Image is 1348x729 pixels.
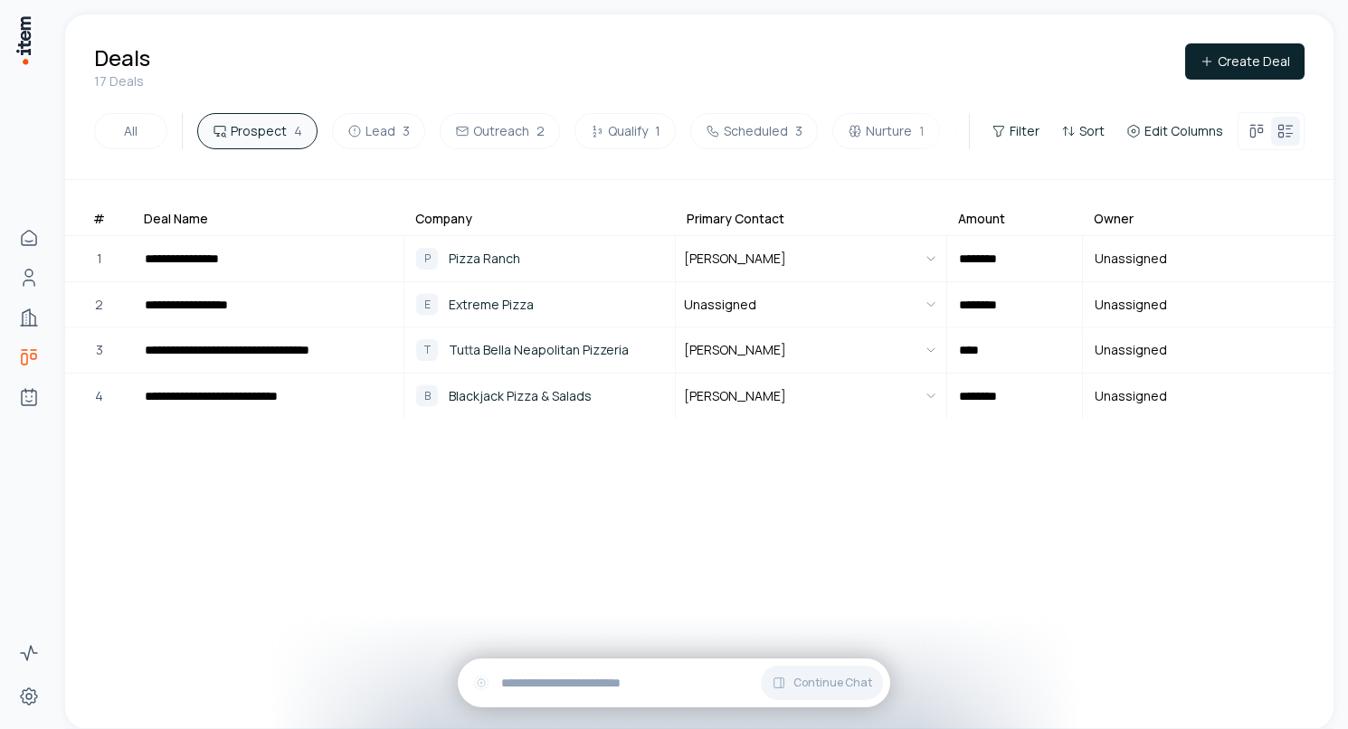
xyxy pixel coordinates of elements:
[416,339,438,361] div: T
[793,676,872,690] span: Continue Chat
[761,666,883,700] button: Continue Chat
[11,299,47,336] a: Companies
[96,340,103,360] span: 3
[405,328,674,372] a: TTutta Bella Neapolitan Pizzeria
[94,43,150,72] h1: Deals
[536,122,545,140] span: 2
[655,122,660,140] span: 1
[1010,122,1039,140] span: Filter
[1079,122,1105,140] span: Sort
[984,118,1047,144] button: Filter
[795,122,802,140] span: 3
[1084,238,1178,279] span: Unassigned
[403,122,410,140] span: 3
[14,14,33,66] img: Item Brain Logo
[405,283,674,327] a: EExtreme Pizza
[1144,122,1223,140] span: Edit Columns
[690,113,818,149] button: Scheduled3
[94,113,167,149] button: All
[1084,329,1178,371] span: Unassigned
[11,678,47,715] a: Settings
[1084,284,1178,326] span: Unassigned
[294,122,302,140] span: 4
[11,339,47,375] a: Deals
[687,210,784,228] div: Primary Contact
[832,113,940,149] button: Nurture1
[11,260,47,296] a: People
[94,72,150,90] p: 17 Deals
[95,295,103,315] span: 2
[11,635,47,671] a: Activity
[1185,43,1305,80] button: Create Deal
[11,379,47,415] a: Agents
[416,248,438,270] div: P
[97,249,102,269] span: 1
[449,386,592,406] span: Blackjack Pizza & Salads
[574,113,676,149] button: Qualify1
[449,295,534,315] span: Extreme Pizza
[416,294,438,316] div: E
[332,113,425,149] button: Lead3
[144,210,208,228] div: Deal Name
[405,237,674,280] a: PPizza Ranch
[405,374,674,418] a: BBlackjack Pizza & Salads
[11,220,47,256] a: Home
[95,386,103,406] span: 4
[458,658,890,707] div: Continue Chat
[449,340,629,360] span: Tutta Bella Neapolitan Pizzeria
[1094,210,1134,228] div: Owner
[1119,118,1230,144] button: Edit Columns
[415,210,472,228] div: Company
[958,210,1005,228] div: Amount
[93,210,105,228] div: #
[1084,375,1178,417] span: Unassigned
[954,113,1042,149] button: Won
[440,113,560,149] button: Outreach2
[919,122,925,140] span: 1
[416,385,438,407] div: B
[449,249,520,269] span: Pizza Ranch
[1054,118,1112,144] button: Sort
[197,113,318,149] button: Prospect4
